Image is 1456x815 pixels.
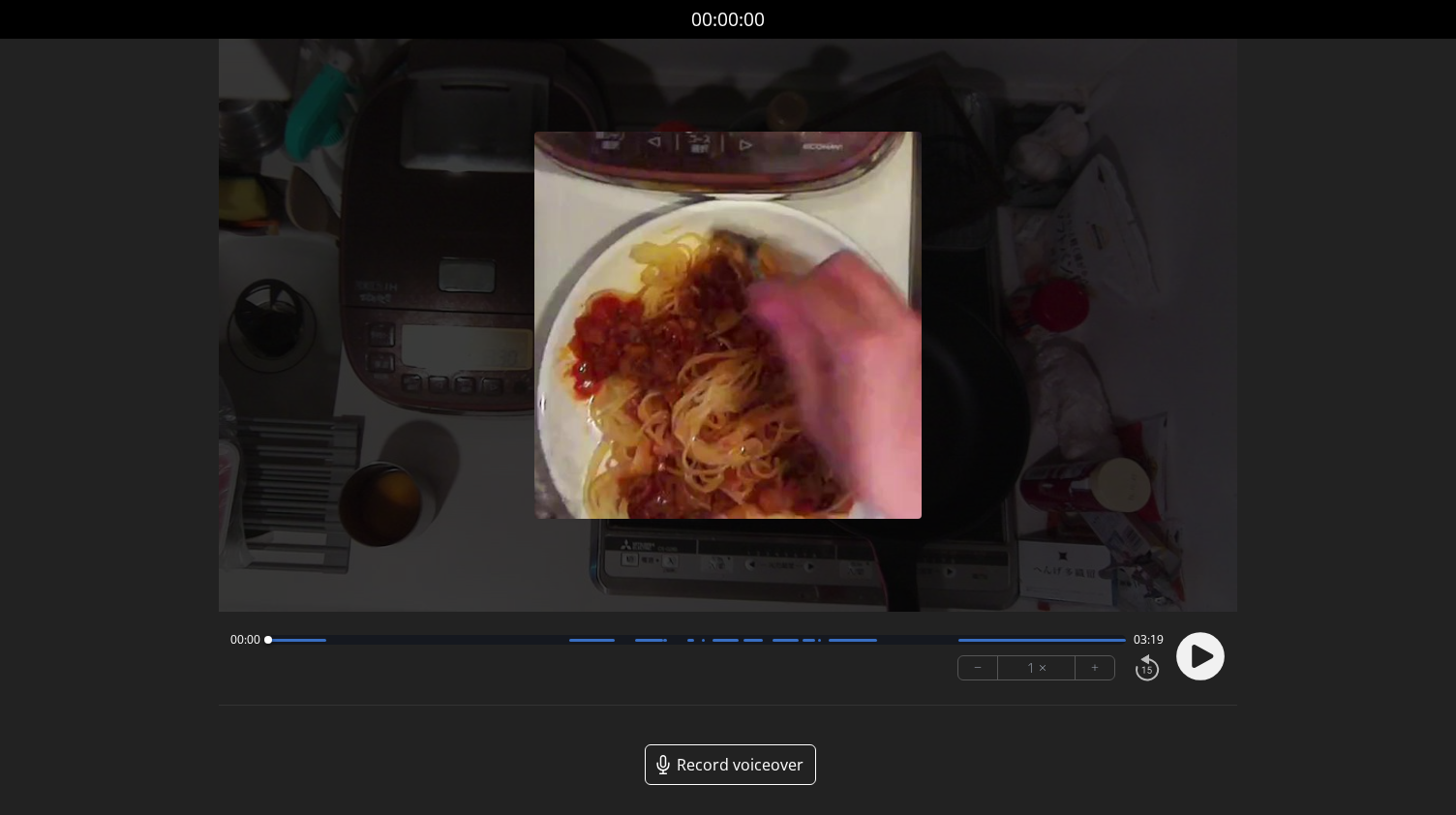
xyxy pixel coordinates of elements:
[1134,632,1164,648] span: 03:19
[677,753,804,776] span: Record voiceover
[958,656,998,679] button: −
[691,6,765,34] a: 00:00:00
[645,744,816,785] a: Record voiceover
[998,656,1076,679] div: 1 ×
[230,632,260,648] span: 00:00
[534,132,922,519] img: Poster Image
[1076,656,1114,679] button: +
